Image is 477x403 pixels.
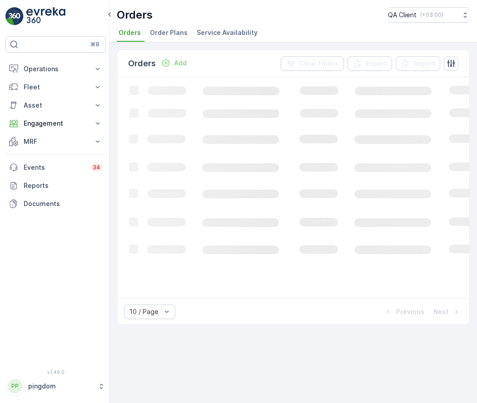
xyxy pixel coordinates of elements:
button: MRF [5,133,106,151]
button: QA Client(+03:00) [388,7,470,23]
span: Service Availability [197,28,258,37]
button: Clear Filters [281,56,344,71]
button: Engagement [5,114,106,133]
p: pingdom [28,382,93,391]
span: Orders [119,28,141,37]
p: Reports [24,181,102,190]
button: Export [348,56,392,71]
p: Orders [128,57,156,70]
span: Order Plans [150,28,188,37]
button: PPpingdom [5,377,106,396]
p: Operations [24,64,88,74]
p: Engagement [24,119,88,128]
p: 34 [93,164,100,171]
a: Documents [5,195,106,213]
button: Next [432,306,462,317]
p: Previous [396,307,424,316]
span: v 1.49.0 [5,369,106,375]
img: logo_light-DOdMpM7g.png [26,7,65,25]
p: QA Client [388,10,417,20]
p: ( +03:00 ) [420,11,443,19]
p: Add [174,59,187,68]
p: Export [366,59,387,68]
button: Add [158,58,190,69]
p: Next [433,307,448,316]
p: Documents [24,199,102,208]
p: Asset [24,101,88,110]
div: PP [8,379,22,393]
p: MRF [24,137,88,146]
button: Asset [5,96,106,114]
p: Fleet [24,83,88,92]
button: Import [396,56,440,71]
a: Reports [5,177,106,195]
button: Operations [5,60,106,78]
button: Previous [383,306,425,317]
button: Fleet [5,78,106,96]
img: logo [5,7,24,25]
p: Events [24,163,85,172]
a: Events34 [5,158,106,177]
p: Import [414,59,435,68]
p: Orders [117,8,153,22]
p: Clear Filters [299,59,338,68]
p: ⌘B [90,41,99,48]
